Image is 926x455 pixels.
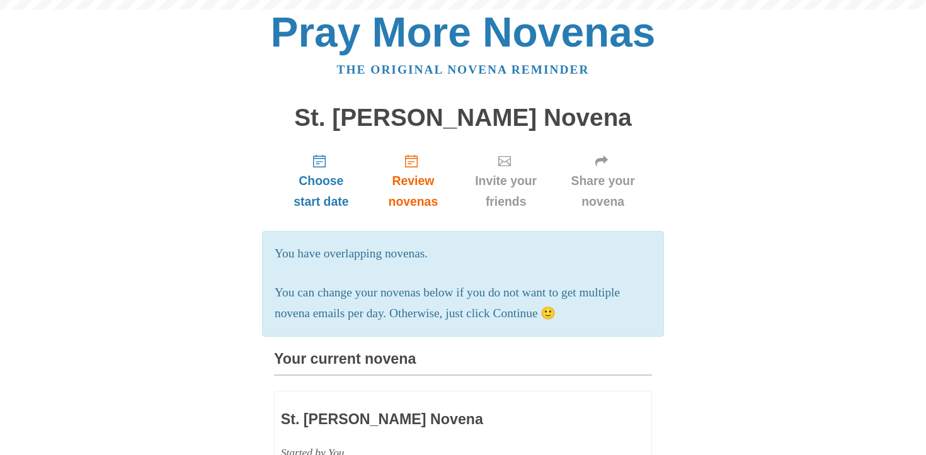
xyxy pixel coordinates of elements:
a: Choose start date [274,143,369,218]
a: Invite your friends [458,143,554,218]
p: You have overlapping novenas. [275,244,651,264]
span: Share your novena [566,171,639,212]
a: Pray More Novenas [271,9,656,55]
span: Review novenas [381,171,445,212]
a: Review novenas [369,143,458,218]
h3: St. [PERSON_NAME] Novena [281,412,572,428]
h1: St. [PERSON_NAME] Novena [274,104,652,132]
span: Choose start date [287,171,356,212]
a: Share your novena [554,143,652,218]
p: You can change your novenas below if you do not want to get multiple novena emails per day. Other... [275,283,651,324]
h3: Your current novena [274,351,652,376]
span: Invite your friends [471,171,541,212]
a: The original novena reminder [337,63,590,76]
